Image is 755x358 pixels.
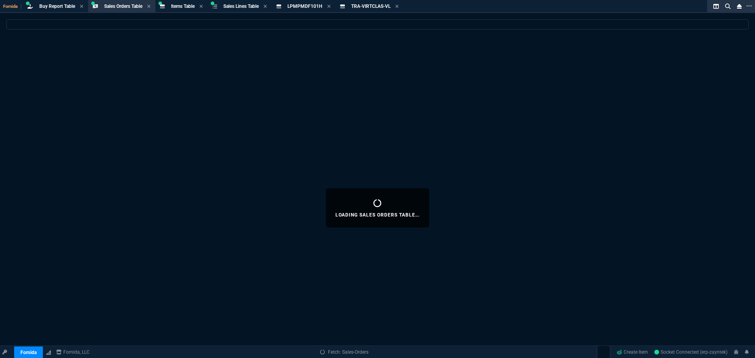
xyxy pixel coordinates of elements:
a: Create Item [613,346,651,358]
nx-icon: Search [722,2,734,11]
span: Fornida [3,4,21,9]
span: Sales Orders Table [104,4,142,9]
nx-icon: Close Tab [263,4,267,10]
span: Socket Connected (erp-zayntek) [654,349,727,355]
p: Loading Sales Orders Table... [335,212,420,218]
nx-icon: Close Tab [327,4,331,10]
span: Sales Lines Table [223,4,259,9]
span: Items Table [171,4,195,9]
nx-icon: Close Tab [199,4,203,10]
nx-icon: Split Panels [710,2,722,11]
a: Fetch: Sales-Orders [320,349,368,356]
span: Buy Report Table [39,4,75,9]
nx-icon: Open New Tab [746,2,752,10]
nx-icon: Close Tab [80,4,83,10]
a: msbcCompanyName [54,349,92,356]
span: TRA-VIRTCLAS-VL [351,4,390,9]
span: LPMPMDF101H [287,4,322,9]
nx-icon: Close Workbench [734,2,745,11]
nx-icon: Close Tab [147,4,151,10]
nx-icon: Close Tab [395,4,399,10]
a: xsQELpsp0w-KWuhhAAAp [654,349,727,356]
